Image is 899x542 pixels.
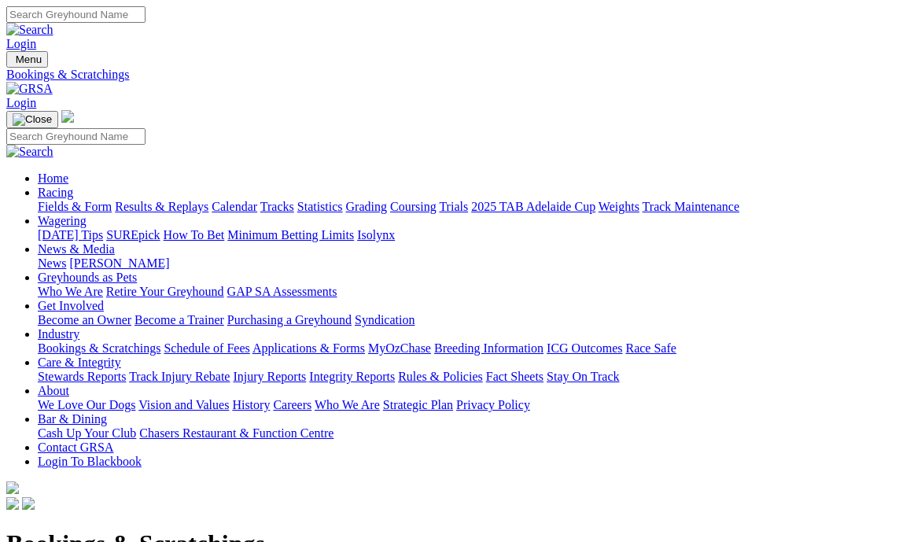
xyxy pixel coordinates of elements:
a: Coursing [390,200,437,213]
a: Bar & Dining [38,412,107,426]
a: Rules & Policies [398,370,483,383]
a: Race Safe [625,341,676,355]
div: Greyhounds as Pets [38,285,893,299]
a: Care & Integrity [38,356,121,369]
a: Breeding Information [434,341,543,355]
a: Syndication [355,313,414,326]
a: Grading [346,200,387,213]
a: Tracks [260,200,294,213]
a: Fact Sheets [486,370,543,383]
img: logo-grsa-white.png [61,110,74,123]
a: Isolynx [357,228,395,242]
a: Login [6,37,36,50]
div: About [38,398,893,412]
img: Search [6,23,53,37]
img: logo-grsa-white.png [6,481,19,494]
img: Close [13,113,52,126]
a: Trials [439,200,468,213]
a: 2025 TAB Adelaide Cup [471,200,595,213]
a: Login To Blackbook [38,455,142,468]
a: Retire Your Greyhound [106,285,224,298]
a: Chasers Restaurant & Function Centre [139,426,333,440]
a: Who We Are [38,285,103,298]
input: Search [6,128,146,145]
img: twitter.svg [22,497,35,510]
div: Industry [38,341,893,356]
a: Weights [599,200,639,213]
a: Privacy Policy [456,398,530,411]
a: Injury Reports [233,370,306,383]
a: History [232,398,270,411]
div: Care & Integrity [38,370,893,384]
a: Who We Are [315,398,380,411]
input: Search [6,6,146,23]
a: Integrity Reports [309,370,395,383]
a: Stay On Track [547,370,619,383]
a: Login [6,96,36,109]
a: Minimum Betting Limits [227,228,354,242]
a: Calendar [212,200,257,213]
a: GAP SA Assessments [227,285,337,298]
a: How To Bet [164,228,225,242]
div: News & Media [38,256,893,271]
img: Search [6,145,53,159]
a: [PERSON_NAME] [69,256,169,270]
a: Cash Up Your Club [38,426,136,440]
a: Become a Trainer [134,313,224,326]
a: Statistics [297,200,343,213]
button: Toggle navigation [6,111,58,128]
span: Menu [16,53,42,65]
a: MyOzChase [368,341,431,355]
a: Get Involved [38,299,104,312]
a: Track Maintenance [643,200,739,213]
a: Strategic Plan [383,398,453,411]
a: Applications & Forms [252,341,365,355]
button: Toggle navigation [6,51,48,68]
a: Contact GRSA [38,441,113,454]
a: Bookings & Scratchings [38,341,160,355]
a: Vision and Values [138,398,229,411]
a: News [38,256,66,270]
div: Wagering [38,228,893,242]
a: [DATE] Tips [38,228,103,242]
a: Industry [38,327,79,341]
a: Racing [38,186,73,199]
a: Home [38,171,68,185]
a: Bookings & Scratchings [6,68,893,82]
div: Get Involved [38,313,893,327]
a: SUREpick [106,228,160,242]
a: Schedule of Fees [164,341,249,355]
a: Wagering [38,214,87,227]
a: We Love Our Dogs [38,398,135,411]
a: Fields & Form [38,200,112,213]
div: Racing [38,200,893,214]
a: ICG Outcomes [547,341,622,355]
a: Careers [273,398,311,411]
a: Greyhounds as Pets [38,271,137,284]
a: Purchasing a Greyhound [227,313,352,326]
a: Become an Owner [38,313,131,326]
a: Track Injury Rebate [129,370,230,383]
a: Stewards Reports [38,370,126,383]
a: About [38,384,69,397]
img: GRSA [6,82,53,96]
img: facebook.svg [6,497,19,510]
a: News & Media [38,242,115,256]
a: Results & Replays [115,200,208,213]
div: Bar & Dining [38,426,893,441]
